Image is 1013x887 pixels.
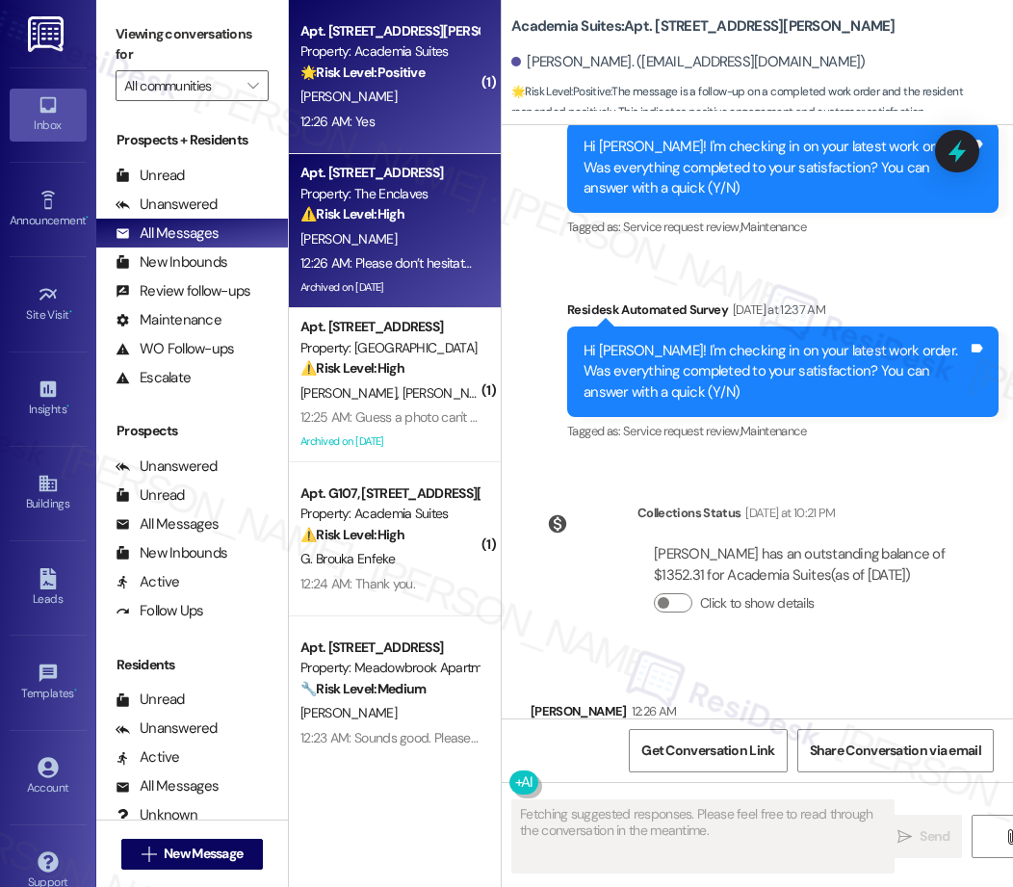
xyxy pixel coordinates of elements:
button: Share Conversation via email [797,729,994,772]
span: Get Conversation Link [641,741,774,761]
a: Inbox [10,89,87,141]
strong: 🔧 Risk Level: Medium [300,680,426,697]
div: [PERSON_NAME] [531,701,679,728]
div: Residesk Automated Survey [567,300,999,326]
input: All communities [124,70,238,101]
strong: 🌟 Risk Level: Positive [300,64,425,81]
button: New Message [121,839,264,870]
div: Property: [GEOGRAPHIC_DATA] [300,338,479,358]
span: • [74,684,77,697]
div: Archived on [DATE] [299,430,481,454]
label: Click to show details [700,593,814,613]
div: Unread [116,485,185,506]
a: Insights • [10,373,87,425]
div: Hi [PERSON_NAME]! I'm checking in on your latest work order. Was everything completed to your sat... [584,137,968,198]
a: Buildings [10,467,87,519]
div: 12:24 AM: Thank you. [300,575,415,592]
div: New Inbounds [116,252,227,273]
div: 12:25 AM: Guess a photo can't send but it's a wasp I found just sitting on my laundry [300,408,766,426]
div: Apt. [STREET_ADDRESS] [300,163,479,183]
span: [PERSON_NAME] [300,384,403,402]
div: Apt. G107, [STREET_ADDRESS][PERSON_NAME] [300,483,479,504]
div: Residents [96,655,288,675]
div: [PERSON_NAME]. ([EMAIL_ADDRESS][DOMAIN_NAME]) [511,52,866,72]
span: Share Conversation via email [810,741,981,761]
span: [PERSON_NAME] [300,230,397,248]
div: Escalate [116,368,191,388]
div: Unanswered [116,718,218,739]
strong: 🌟 Risk Level: Positive [511,84,610,99]
span: • [66,400,69,413]
div: Maintenance [116,310,221,330]
span: G. Brouka Enfeke [300,550,395,567]
a: Site Visit • [10,278,87,330]
div: Collections Status [637,503,740,523]
div: Prospects + Residents [96,130,288,150]
div: Unread [116,166,185,186]
div: Review follow-ups [116,281,250,301]
strong: ⚠️ Risk Level: High [300,526,404,543]
div: Archived on [DATE] [299,275,481,300]
button: Get Conversation Link [629,729,787,772]
span: • [86,211,89,224]
label: Viewing conversations for [116,19,269,70]
div: WO Follow-ups [116,339,234,359]
span: • [69,305,72,319]
div: New Inbounds [116,543,227,563]
div: 12:26 AM: Please don’t hesitate to reach out if you have any questions in the meantime. [300,254,783,272]
div: Apt. [STREET_ADDRESS][PERSON_NAME] [300,21,479,41]
span: Service request review , [623,423,740,439]
div: [DATE] at 10:21 PM [740,503,835,523]
div: Tagged as: [567,213,999,241]
div: Unanswered [116,457,218,477]
span: [PERSON_NAME] [403,384,499,402]
div: [PERSON_NAME] has an outstanding balance of $1352.31 for Academia Suites (as of [DATE]) [654,544,946,586]
div: Property: Academia Suites [300,41,479,62]
div: Tagged as: [567,417,999,445]
div: Active [116,572,180,592]
span: : The message is a follow-up on a completed work order and the resident responded positively. Thi... [511,82,1013,123]
div: Unanswered [116,195,218,215]
div: Apt. [STREET_ADDRESS] [300,317,479,337]
span: Maintenance [740,219,806,235]
a: Templates • [10,657,87,709]
div: Property: Academia Suites [300,504,479,524]
div: All Messages [116,223,219,244]
i:  [897,829,912,845]
div: All Messages [116,776,219,796]
span: Service request review , [623,219,740,235]
span: New Message [164,844,243,864]
div: Unread [116,690,185,710]
div: Hi [PERSON_NAME]! I'm checking in on your latest work order. Was everything completed to your sat... [584,341,968,403]
div: 12:26 AM: Yes [300,113,375,130]
div: 12:26 AM [627,701,677,721]
a: Account [10,751,87,803]
span: [PERSON_NAME] [300,704,397,721]
img: ResiDesk Logo [28,16,67,52]
div: Property: The Enclaves [300,184,479,204]
span: Maintenance [740,423,806,439]
div: Apt. [STREET_ADDRESS] [300,638,479,658]
textarea: Fetching suggested responses. Please feel free to read through the conversation in the meantime. [512,800,894,873]
span: [PERSON_NAME] [300,88,397,105]
div: All Messages [116,514,219,535]
i:  [247,78,258,93]
div: Prospects [96,421,288,441]
div: 12:23 AM: Sounds good. Please reach out if anything else comes up! Have agreat day! [300,729,777,746]
strong: ⚠️ Risk Level: High [300,205,404,222]
div: Active [116,747,180,768]
a: Leads [10,562,87,614]
button: Send [885,815,962,858]
div: Property: Meadowbrook Apartments [300,658,479,678]
b: Academia Suites: Apt. [STREET_ADDRESS][PERSON_NAME] [511,16,896,37]
i:  [142,847,156,862]
strong: ⚠️ Risk Level: High [300,359,404,377]
div: Unknown [116,805,197,825]
div: [DATE] at 12:37 AM [728,300,825,320]
span: Send [920,826,949,847]
div: Follow Ups [116,601,204,621]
